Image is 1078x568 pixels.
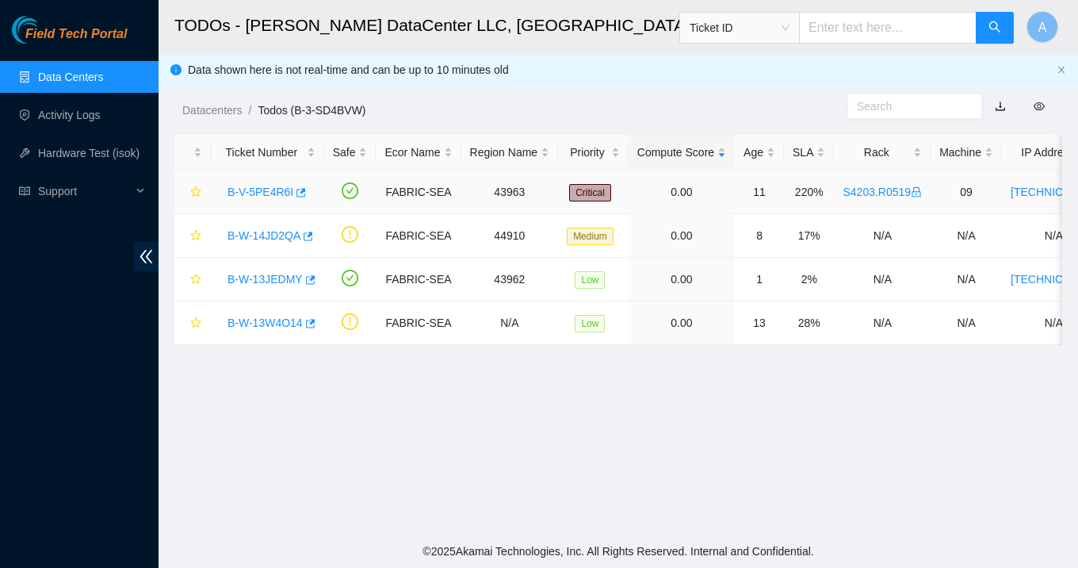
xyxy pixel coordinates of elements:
a: Datacenters [182,104,242,117]
img: Akamai Technologies [12,16,80,44]
span: Low [575,271,605,289]
td: N/A [461,301,559,345]
a: Hardware Test (isok) [38,147,140,159]
button: star [183,267,202,292]
td: 220% [784,171,834,214]
td: 0.00 [629,214,735,258]
button: close [1057,65,1066,75]
button: download [983,94,1018,119]
span: read [19,186,30,197]
span: lock [911,186,922,198]
a: Data Centers [38,71,103,83]
input: Search [857,98,960,115]
span: search [988,21,1001,36]
footer: © 2025 Akamai Technologies, Inc. All Rights Reserved. Internal and Confidential. [159,535,1078,568]
a: Todos (B-3-SD4BVW) [258,104,365,117]
td: 0.00 [629,171,735,214]
span: star [190,230,201,243]
span: Support [38,175,132,207]
span: Medium [567,228,614,245]
span: check-circle [342,270,358,286]
span: / [248,104,251,117]
span: star [190,317,201,330]
td: 43963 [461,171,559,214]
td: N/A [834,214,931,258]
button: search [976,12,1014,44]
td: 17% [784,214,834,258]
span: exclamation-circle [342,313,358,330]
td: FABRIC-SEA [376,171,461,214]
td: 0.00 [629,301,735,345]
span: star [190,274,201,286]
td: N/A [834,301,931,345]
a: Activity Logs [38,109,101,121]
span: exclamation-circle [342,226,358,243]
span: Critical [569,184,611,201]
td: 43962 [461,258,559,301]
td: N/A [931,258,1002,301]
a: B-V-5PE4R6I [227,186,293,198]
a: S4203.R0519lock [843,186,922,198]
button: A [1026,11,1058,43]
span: A [1038,17,1047,37]
a: B-W-13W4O14 [227,317,303,329]
td: FABRIC-SEA [376,301,461,345]
td: 2% [784,258,834,301]
td: 1 [735,258,784,301]
td: 13 [735,301,784,345]
span: double-left [134,242,159,271]
td: 11 [735,171,784,214]
td: 28% [784,301,834,345]
button: star [183,223,202,248]
span: Field Tech Portal [25,27,127,42]
span: Low [575,315,605,332]
span: Ticket ID [690,16,789,40]
td: N/A [931,301,1002,345]
span: check-circle [342,182,358,199]
a: B-W-14JD2QA [227,229,300,242]
td: N/A [931,214,1002,258]
td: 8 [735,214,784,258]
td: 44910 [461,214,559,258]
a: download [995,100,1006,113]
td: FABRIC-SEA [376,258,461,301]
button: star [183,179,202,205]
input: Enter text here... [799,12,977,44]
button: star [183,310,202,336]
a: Akamai TechnologiesField Tech Portal [12,29,127,49]
td: 09 [931,171,1002,214]
td: 0.00 [629,258,735,301]
td: FABRIC-SEA [376,214,461,258]
span: eye [1034,101,1045,112]
a: B-W-13JEDMY [227,273,303,286]
td: N/A [834,258,931,301]
span: star [190,186,201,199]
